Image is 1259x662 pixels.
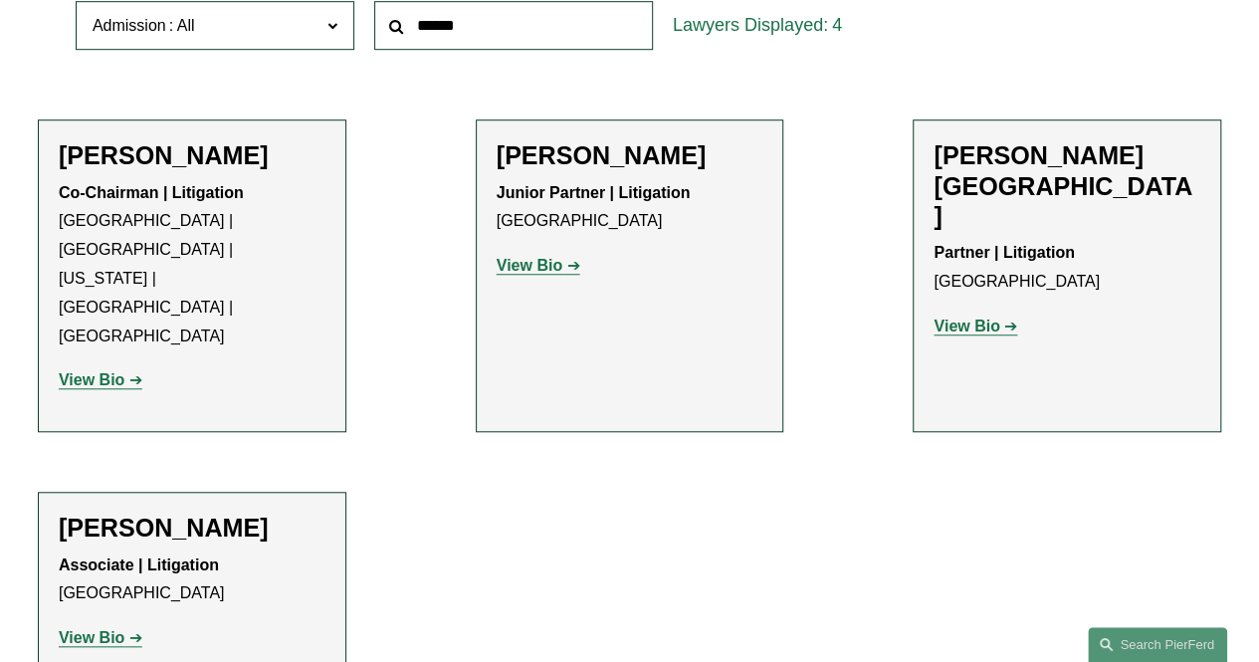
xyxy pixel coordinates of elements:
p: [GEOGRAPHIC_DATA] [497,179,763,237]
strong: View Bio [934,318,999,334]
strong: View Bio [59,371,124,388]
h2: [PERSON_NAME] [59,140,325,170]
p: [GEOGRAPHIC_DATA] [59,552,325,609]
span: 4 [832,15,842,35]
a: View Bio [59,371,142,388]
a: Search this site [1088,627,1227,662]
strong: View Bio [59,629,124,646]
strong: View Bio [497,257,562,274]
h2: [PERSON_NAME] [497,140,763,170]
h2: [PERSON_NAME][GEOGRAPHIC_DATA] [934,140,1200,231]
strong: Partner | Litigation [934,244,1074,261]
strong: Co-Chairman | Litigation [59,184,244,201]
strong: Associate | Litigation [59,556,219,573]
strong: Junior Partner | Litigation [497,184,691,201]
p: [GEOGRAPHIC_DATA] | [GEOGRAPHIC_DATA] | [US_STATE] | [GEOGRAPHIC_DATA] | [GEOGRAPHIC_DATA] [59,179,325,351]
h2: [PERSON_NAME] [59,513,325,543]
p: [GEOGRAPHIC_DATA] [934,239,1200,297]
a: View Bio [59,629,142,646]
a: View Bio [934,318,1017,334]
a: View Bio [497,257,580,274]
span: Admission [93,17,166,34]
